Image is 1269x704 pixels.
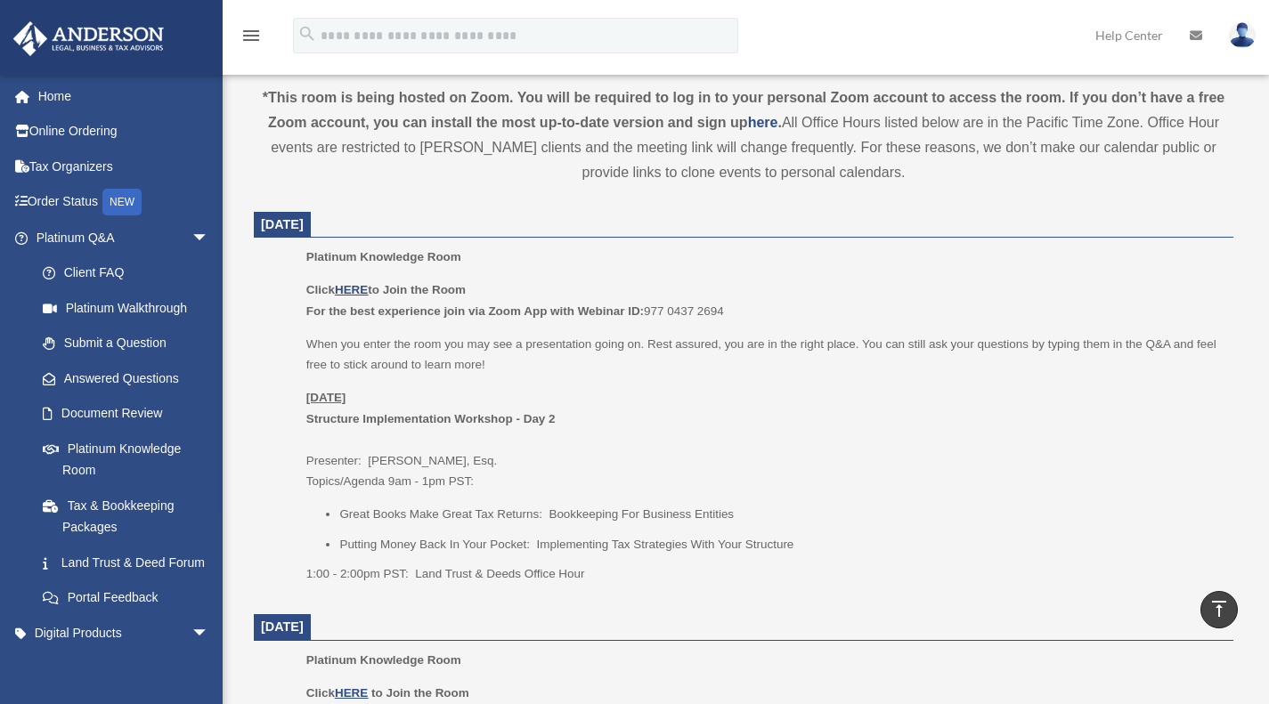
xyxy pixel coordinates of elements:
b: For the best experience join via Zoom App with Webinar ID: [306,304,644,318]
span: [DATE] [261,217,304,231]
a: Submit a Question [25,326,236,361]
a: Tax Organizers [12,149,236,184]
a: Answered Questions [25,360,236,396]
strong: *This room is being hosted on Zoom. You will be required to log in to your personal Zoom account ... [263,90,1224,130]
li: Putting Money Back In Your Pocket: Implementing Tax Strategies With Your Structure [339,534,1221,555]
b: Click [306,686,371,700]
div: NEW [102,189,142,215]
strong: . [777,115,781,130]
a: here [748,115,778,130]
a: Client FAQ [25,255,236,291]
u: [DATE] [306,391,346,404]
a: menu [240,31,262,46]
span: arrow_drop_down [191,220,227,256]
a: Document Review [25,396,236,432]
b: Structure Implementation Workshop - Day 2 [306,412,556,425]
a: Land Trust & Deed Forum [25,545,236,580]
span: Platinum Knowledge Room [306,653,461,667]
i: menu [240,25,262,46]
p: Presenter: [PERSON_NAME], Esq. Topics/Agenda 9am - 1pm PST: [306,387,1221,492]
a: Platinum Q&Aarrow_drop_down [12,220,236,255]
p: 1:00 - 2:00pm PST: Land Trust & Deeds Office Hour [306,563,1221,585]
i: search [297,24,317,44]
p: When you enter the room you may see a presentation going on. Rest assured, you are in the right p... [306,334,1221,376]
img: User Pic [1229,22,1256,48]
b: to Join the Room [371,686,469,700]
a: Home [12,78,236,114]
a: Tax & Bookkeeping Packages [25,488,236,545]
a: Online Ordering [12,114,236,150]
b: Click to Join the Room [306,283,466,296]
a: Digital Productsarrow_drop_down [12,615,236,651]
span: Platinum Knowledge Room [306,250,461,263]
span: arrow_drop_down [191,615,227,651]
span: [DATE] [261,619,304,634]
i: vertical_align_top [1208,598,1230,619]
li: Great Books Make Great Tax Returns: Bookkeeping For Business Entities [339,504,1221,525]
div: All Office Hours listed below are in the Pacific Time Zone. Office Hour events are restricted to ... [254,85,1233,185]
a: Platinum Walkthrough [25,290,236,326]
a: HERE [335,283,368,296]
a: Platinum Knowledge Room [25,431,227,488]
a: HERE [335,686,368,700]
a: vertical_align_top [1200,591,1238,628]
p: 977 0437 2694 [306,279,1221,321]
a: Order StatusNEW [12,184,236,221]
a: Portal Feedback [25,580,236,616]
img: Anderson Advisors Platinum Portal [8,21,169,56]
